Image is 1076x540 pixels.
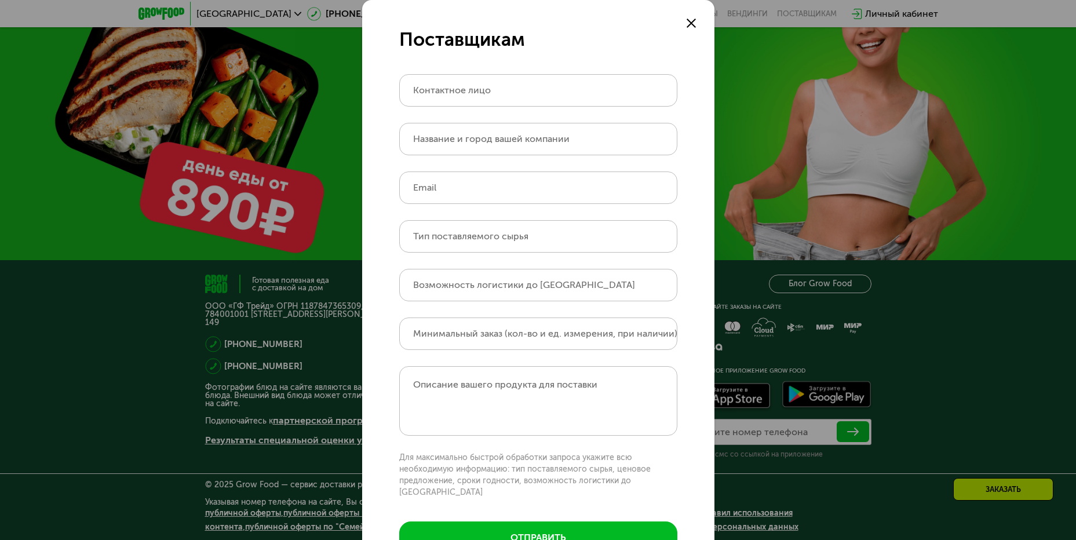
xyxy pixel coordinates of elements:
[413,233,528,239] label: Тип поставляемого сырья
[413,330,677,337] label: Минимальный заказ (кол-во и ед. измерения, при наличии)
[413,184,436,191] label: Email
[399,28,677,51] div: Поставщикам
[413,136,570,142] label: Название и город вашей компании
[413,87,491,93] label: Контактное лицо
[413,379,597,390] label: Описание вашего продукта для поставки
[399,452,677,498] p: Для максимально быстрой обработки запроса укажите всю необходимую информацию: тип поставляемого с...
[413,282,635,288] label: Возможность логистики до [GEOGRAPHIC_DATA]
